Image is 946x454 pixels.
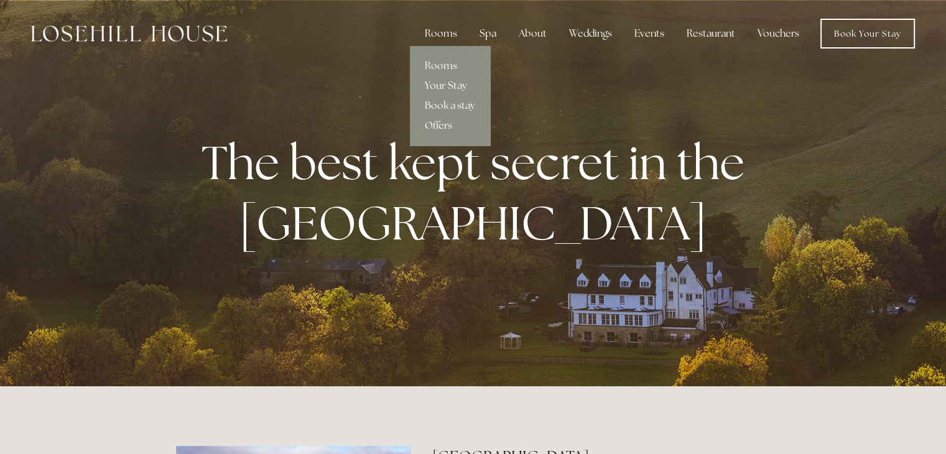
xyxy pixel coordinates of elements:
div: About [509,21,557,46]
div: Weddings [559,21,622,46]
a: Vouchers [748,21,809,46]
a: Book a stay [410,96,490,116]
div: Rooms [415,21,467,46]
div: Events [624,21,674,46]
a: Book Your Stay [820,19,915,49]
div: Restaurant [677,21,745,46]
a: Offers [410,116,490,136]
img: Losehill House [31,25,227,42]
a: Rooms [410,56,490,76]
a: Your Stay [410,76,490,96]
strong: The best kept secret in the [GEOGRAPHIC_DATA] [202,132,754,254]
div: Spa [470,21,506,46]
